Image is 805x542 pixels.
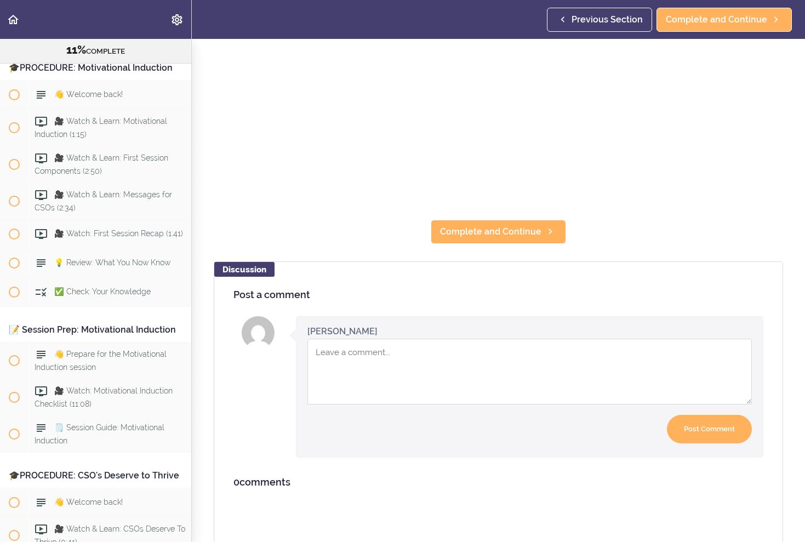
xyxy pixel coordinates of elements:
[54,90,123,99] span: 👋 Welcome back!
[54,229,183,238] span: 🎥 Watch: First Session Recap (1:41)
[35,423,164,444] span: 🗒️ Session Guide: Motivational Induction
[35,117,167,138] span: 🎥 Watch & Learn: Motivational Induction (1:15)
[666,13,767,26] span: Complete and Continue
[14,43,178,58] div: COMPLETE
[66,43,86,56] span: 11%
[35,190,172,212] span: 🎥 Watch & Learn: Messages for CSOs (2:34)
[233,289,763,300] h4: Post a comment
[170,13,184,26] svg: Settings Menu
[307,325,378,338] div: [PERSON_NAME]
[35,350,167,371] span: 👋 Prepare for the Motivational Induction session
[54,287,151,296] span: ✅ Check: Your Knowledge
[572,13,643,26] span: Previous Section
[7,13,20,26] svg: Back to course curriculum
[35,153,168,175] span: 🎥 Watch & Learn: First Session Components (2:50)
[307,339,752,404] textarea: Comment box
[547,8,652,32] a: Previous Section
[54,498,123,506] span: 👋 Welcome back!
[242,316,275,349] img: Melissa
[54,258,170,267] span: 💡 Review: What You Now Know
[233,476,239,488] span: 0
[35,386,173,408] span: 🎥 Watch: Motivational Induction Checklist (11:08)
[233,477,763,488] h4: comments
[656,8,792,32] a: Complete and Continue
[667,415,752,444] input: Post Comment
